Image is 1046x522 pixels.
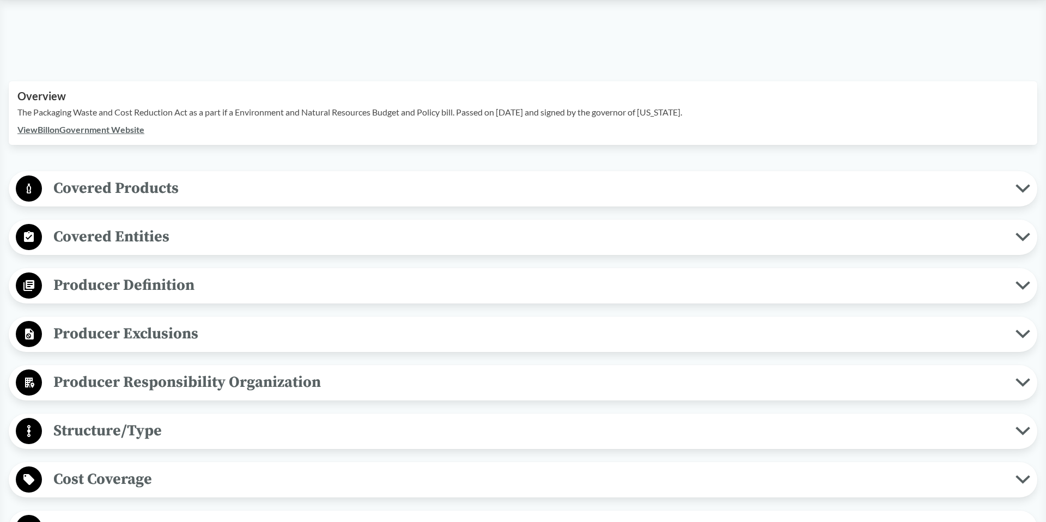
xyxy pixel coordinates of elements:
button: Covered Entities [13,223,1033,251]
button: Producer Definition [13,272,1033,300]
span: Producer Exclusions [42,321,1015,346]
span: Covered Entities [42,224,1015,249]
button: Cost Coverage [13,466,1033,494]
button: Structure/Type [13,417,1033,445]
p: The Packaging Waste and Cost Reduction Act as a part if a Environment and Natural Resources Budge... [17,106,1029,119]
a: ViewBillonGovernment Website [17,124,144,135]
button: Producer Responsibility Organization [13,369,1033,397]
span: Producer Responsibility Organization [42,370,1015,394]
span: Covered Products [42,176,1015,201]
button: Producer Exclusions [13,320,1033,348]
span: Cost Coverage [42,467,1015,491]
span: Structure/Type [42,418,1015,443]
h2: Overview [17,90,1029,102]
button: Covered Products [13,175,1033,203]
span: Producer Definition [42,273,1015,298]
